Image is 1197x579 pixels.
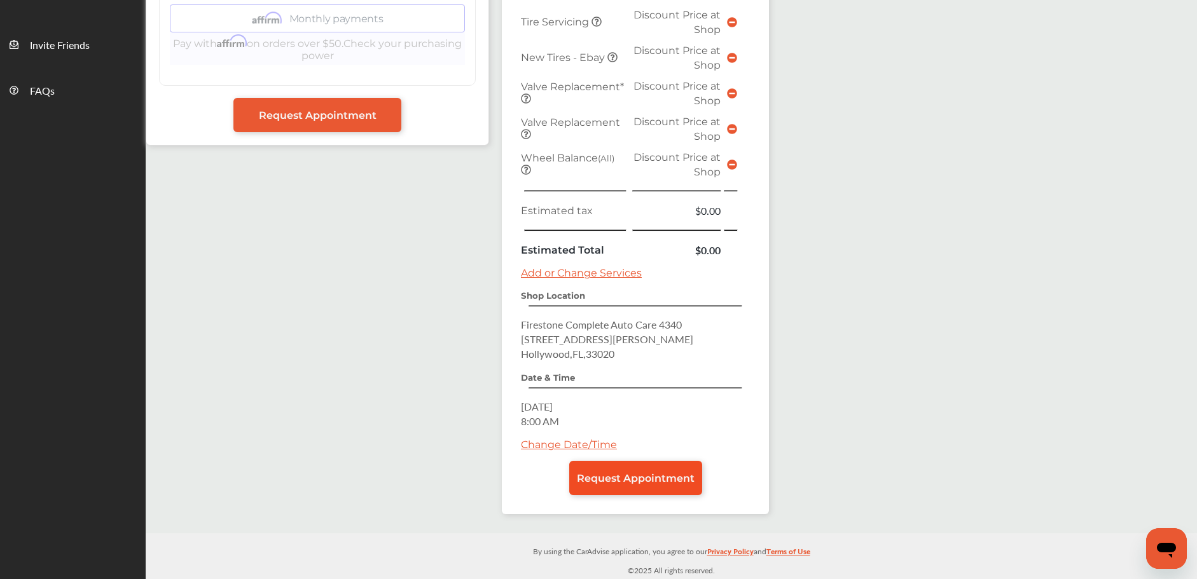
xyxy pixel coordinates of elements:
[598,153,614,163] small: (All)
[1146,528,1187,569] iframe: Button to launch messaging window
[630,200,724,221] td: $0.00
[146,544,1197,557] p: By using the CarAdvise application, you agree to our and
[521,116,620,128] span: Valve Replacement
[521,346,614,361] span: Hollywood , FL , 33020
[521,51,607,64] span: New Tires - Ebay
[521,414,559,428] span: 8:00 AM
[521,439,617,451] a: Change Date/Time
[521,290,585,301] strong: Shop Location
[521,152,614,164] span: Wheel Balance
[630,240,724,261] td: $0.00
[633,80,721,107] span: Discount Price at Shop
[707,544,754,564] a: Privacy Policy
[521,332,693,346] span: [STREET_ADDRESS][PERSON_NAME]
[521,267,642,279] a: Add or Change Services
[518,240,630,261] td: Estimated Total
[633,9,721,36] span: Discount Price at Shop
[521,399,553,414] span: [DATE]
[569,461,702,495] a: Request Appointment
[259,109,377,121] span: Request Appointment
[577,472,695,484] span: Request Appointment
[146,533,1197,579] div: © 2025 All rights reserved.
[518,200,630,221] td: Estimated tax
[521,81,624,93] span: Valve Replacement*
[633,116,721,142] span: Discount Price at Shop
[30,83,55,100] span: FAQs
[521,16,592,28] span: Tire Servicing
[30,37,90,54] span: Invite Friends
[233,98,401,132] a: Request Appointment
[521,372,575,383] strong: Date & Time
[633,44,721,71] span: Discount Price at Shop
[521,317,682,332] span: Firestone Complete Auto Care 4340
[633,151,721,178] span: Discount Price at Shop
[766,544,810,564] a: Terms of Use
